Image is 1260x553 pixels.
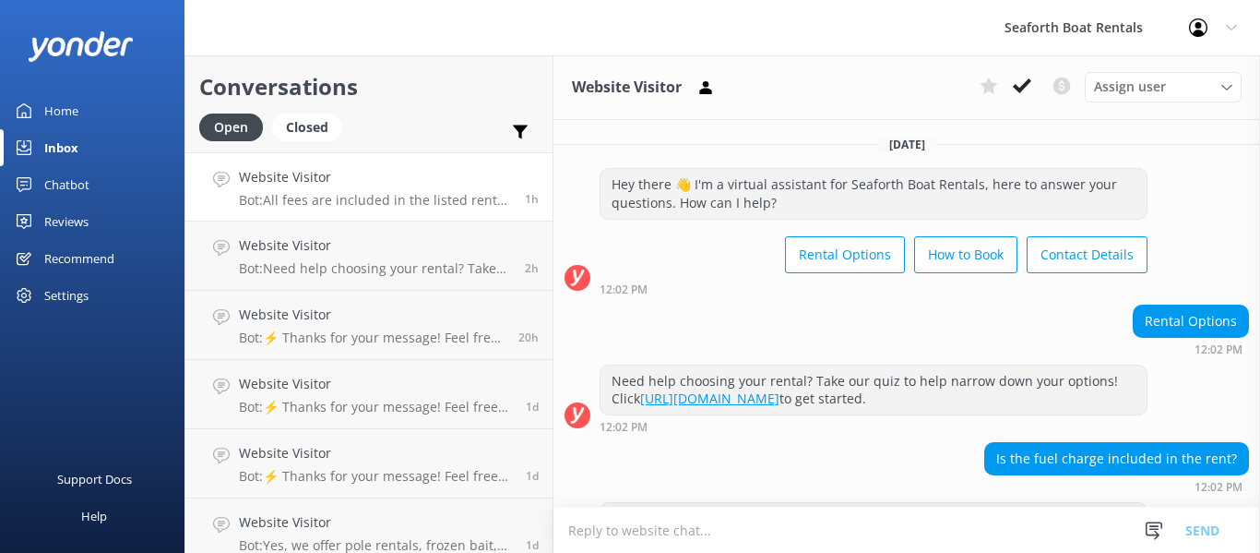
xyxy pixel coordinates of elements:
[44,240,114,277] div: Recommend
[1195,344,1242,355] strong: 12:02 PM
[185,291,553,360] a: Website VisitorBot:⚡ Thanks for your message! Feel free to keep chatting — our automated FAQ bot ...
[600,420,1147,433] div: Sep 17 2025 12:02pm (UTC -07:00) America/Tijuana
[640,390,779,407] a: [URL][DOMAIN_NAME]
[239,468,512,485] p: Bot: ⚡ Thanks for your message! Feel free to keep chatting — our automated FAQ bot might have the...
[600,366,1147,415] div: Need help choosing your rental? Take our quiz to help narrow down your options! Click to get star...
[525,260,539,276] span: Sep 17 2025 10:26am (UTC -07:00) America/Tijuana
[199,116,272,137] a: Open
[526,468,539,484] span: Sep 15 2025 08:23pm (UTC -07:00) America/Tijuana
[199,114,263,141] div: Open
[239,443,512,463] h4: Website Visitor
[525,191,539,207] span: Sep 17 2025 12:02pm (UTC -07:00) America/Tijuana
[600,422,648,433] strong: 12:02 PM
[44,277,89,314] div: Settings
[185,152,553,222] a: Website VisitorBot:All fees are included in the listed rental rate, and there is no additional fu...
[1195,482,1242,493] strong: 12:02 PM
[526,537,539,553] span: Sep 15 2025 03:50pm (UTC -07:00) America/Tijuana
[239,235,511,256] h4: Website Visitor
[272,116,351,137] a: Closed
[572,76,682,100] h3: Website Visitor
[239,374,512,394] h4: Website Visitor
[185,222,553,291] a: Website VisitorBot:Need help choosing your rental? Take our quiz to help narrow down your options...
[185,360,553,429] a: Website VisitorBot:⚡ Thanks for your message! Feel free to keep chatting — our automated FAQ bot ...
[526,399,539,415] span: Sep 16 2025 09:51am (UTC -07:00) America/Tijuana
[518,330,539,345] span: Sep 16 2025 04:26pm (UTC -07:00) America/Tijuana
[878,137,936,152] span: [DATE]
[914,236,1017,273] button: How to Book
[239,167,511,187] h4: Website Visitor
[785,236,905,273] button: Rental Options
[600,283,1147,295] div: Sep 17 2025 12:02pm (UTC -07:00) America/Tijuana
[28,31,134,62] img: yonder-white-logo.png
[985,443,1248,475] div: Is the fuel charge included in the rent?
[239,260,511,277] p: Bot: Need help choosing your rental? Take our quiz to help narrow down your options! Click [URL][...
[600,503,1147,552] div: All fees are included in the listed rental rate, and there is no additional fuel fee. However, fu...
[57,461,132,498] div: Support Docs
[600,284,648,295] strong: 12:02 PM
[239,192,511,209] p: Bot: All fees are included in the listed rental rate, and there is no additional fuel fee. Howeve...
[1133,343,1249,355] div: Sep 17 2025 12:02pm (UTC -07:00) America/Tijuana
[239,399,512,415] p: Bot: ⚡ Thanks for your message! Feel free to keep chatting — our automated FAQ bot might have the...
[600,169,1147,218] div: Hey there 👋 I'm a virtual assistant for Seaforth Boat Rentals, here to answer your questions. How...
[1027,236,1147,273] button: Contact Details
[199,69,539,104] h2: Conversations
[44,166,89,203] div: Chatbot
[185,429,553,499] a: Website VisitorBot:⚡ Thanks for your message! Feel free to keep chatting — our automated FAQ bot ...
[81,498,107,535] div: Help
[1094,77,1166,97] span: Assign user
[239,512,512,533] h4: Website Visitor
[239,305,505,325] h4: Website Visitor
[1134,306,1248,337] div: Rental Options
[44,129,78,166] div: Inbox
[239,330,505,346] p: Bot: ⚡ Thanks for your message! Feel free to keep chatting — our automated FAQ bot might have the...
[44,92,78,129] div: Home
[44,203,89,240] div: Reviews
[984,480,1249,493] div: Sep 17 2025 12:02pm (UTC -07:00) America/Tijuana
[272,114,342,141] div: Closed
[1085,72,1242,102] div: Assign User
